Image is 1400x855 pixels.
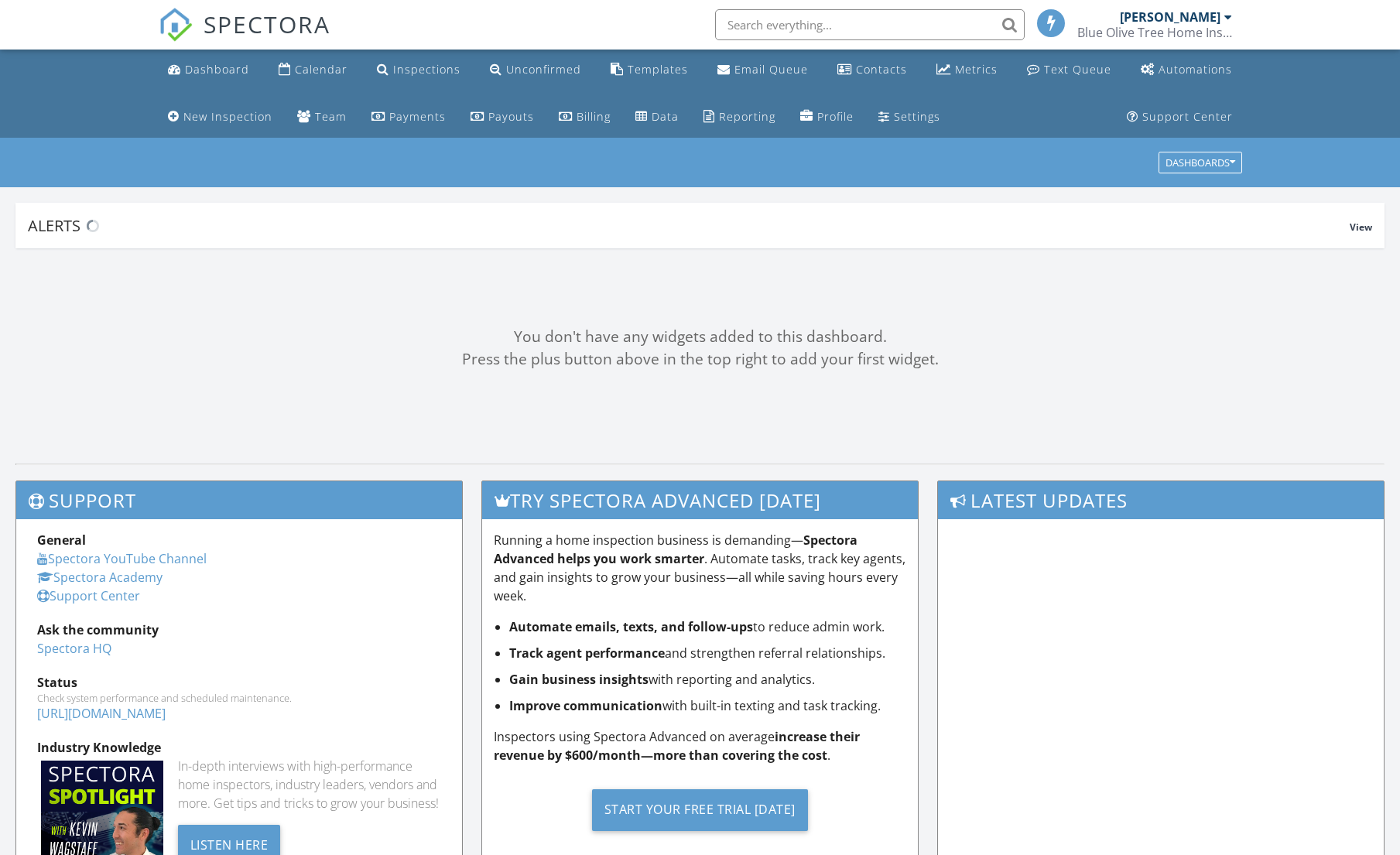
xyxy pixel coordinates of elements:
[37,621,441,639] div: Ask the community
[291,103,353,132] a: Team
[28,215,1350,236] div: Alerts
[1350,221,1372,234] span: View
[159,21,330,53] a: SPECTORA
[178,757,441,812] div: In-depth interviews with high-performance home inspectors, industry leaders, vendors and more. Ge...
[955,62,998,77] div: Metrics
[37,569,163,586] a: Spectora Academy
[831,56,913,84] a: Contacts
[1135,56,1238,84] a: Automations (Basic)
[37,738,441,757] div: Industry Knowledge
[1077,25,1232,40] div: Blue Olive Tree Home Inspections LLC
[1044,62,1111,77] div: Text Queue
[389,109,446,124] div: Payments
[183,109,272,124] div: New Inspection
[159,8,193,42] img: The Best Home Inspection Software - Spectora
[629,103,685,132] a: Data
[856,62,907,77] div: Contacts
[697,103,782,132] a: Reporting
[1159,152,1242,174] button: Dashboards
[509,618,753,635] strong: Automate emails, texts, and follow-ups
[16,481,462,519] h3: Support
[37,640,111,657] a: Spectora HQ
[494,531,907,605] p: Running a home inspection business is demanding— . Automate tasks, track key agents, and gain ins...
[715,9,1025,40] input: Search everything...
[162,56,255,84] a: Dashboard
[37,705,166,722] a: [URL][DOMAIN_NAME]
[484,56,587,84] a: Unconfirmed
[37,673,441,692] div: Status
[37,550,207,567] a: Spectora YouTube Channel
[1120,9,1220,25] div: [PERSON_NAME]
[1121,103,1239,132] a: Support Center
[37,532,86,549] strong: General
[894,109,940,124] div: Settings
[393,62,460,77] div: Inspections
[577,109,611,124] div: Billing
[494,532,857,567] strong: Spectora Advanced helps you work smarter
[1021,56,1118,84] a: Text Queue
[162,103,279,132] a: New Inspection
[509,670,907,689] li: with reporting and analytics.
[15,326,1385,348] div: You don't have any widgets added to this dashboard.
[930,56,1004,84] a: Metrics
[604,56,694,84] a: Templates
[509,644,907,662] li: and strengthen referral relationships.
[628,62,688,77] div: Templates
[509,645,665,662] strong: Track agent performance
[872,103,946,132] a: Settings
[938,481,1384,519] h3: Latest Updates
[365,103,452,132] a: Payments
[1166,158,1235,169] div: Dashboards
[1142,109,1233,124] div: Support Center
[509,696,907,715] li: with built-in texting and task tracking.
[494,727,907,764] p: Inspectors using Spectora Advanced on average .
[482,481,919,519] h3: Try spectora advanced [DATE]
[509,617,907,636] li: to reduce admin work.
[734,62,808,77] div: Email Queue
[509,697,662,714] strong: Improve communication
[315,109,347,124] div: Team
[464,103,540,132] a: Payouts
[371,56,467,84] a: Inspections
[37,692,441,704] div: Check system performance and scheduled maintenance.
[592,789,808,831] div: Start Your Free Trial [DATE]
[1159,62,1232,77] div: Automations
[272,56,354,84] a: Calendar
[817,109,854,124] div: Profile
[711,56,814,84] a: Email Queue
[295,62,347,77] div: Calendar
[494,777,907,843] a: Start Your Free Trial [DATE]
[15,348,1385,371] div: Press the plus button above in the top right to add your first widget.
[794,103,860,132] a: Company Profile
[506,62,581,77] div: Unconfirmed
[185,62,249,77] div: Dashboard
[652,109,679,124] div: Data
[553,103,617,132] a: Billing
[37,587,140,604] a: Support Center
[719,109,775,124] div: Reporting
[494,728,860,764] strong: increase their revenue by $600/month—more than covering the cost
[204,8,330,40] span: SPECTORA
[178,836,281,853] a: Listen Here
[509,671,649,688] strong: Gain business insights
[488,109,534,124] div: Payouts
